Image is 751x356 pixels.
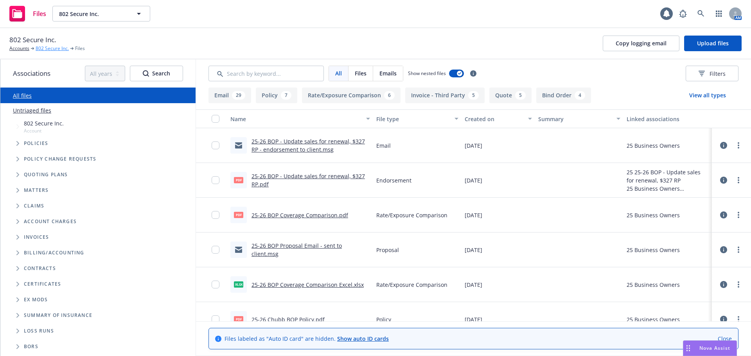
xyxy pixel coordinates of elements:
[234,212,243,218] span: pdf
[627,211,680,219] div: 25 Business Owners
[0,245,196,354] div: Folder Tree Example
[252,242,342,258] a: 25-26 BOP Proposal Email - sent to client.msg
[212,176,219,184] input: Toggle Row Selected
[734,141,743,150] a: more
[376,281,447,289] span: Rate/Exposure Comparison
[373,109,462,128] button: File type
[627,115,709,123] div: Linked associations
[9,45,29,52] a: Accounts
[9,35,56,45] span: 802 Secure Inc.
[59,10,127,18] span: 802 Secure Inc.
[24,250,84,255] span: Billing/Accounting
[256,88,297,103] button: Policy
[208,66,324,81] input: Search by keyword...
[24,119,64,127] span: 802 Secure Inc.
[24,188,49,193] span: Matters
[230,115,361,123] div: Name
[36,45,69,52] a: 802 Secure Inc.
[697,39,729,47] span: Upload files
[683,341,693,356] div: Drag to move
[684,36,742,51] button: Upload files
[627,168,709,184] div: 25 25-26 BOP - Update sales for renewal, $327 RP
[686,66,738,81] button: Filters
[465,115,523,123] div: Created on
[252,281,364,288] a: 25-26 BOP Coverage Comparison Excel.xlsx
[699,345,730,351] span: Nova Assist
[52,6,150,21] button: 802 Secure Inc.
[13,68,50,79] span: Associations
[734,245,743,254] a: more
[24,157,96,161] span: Policy change requests
[24,297,48,302] span: Ex Mods
[212,281,219,288] input: Toggle Row Selected
[535,109,623,128] button: Summary
[225,335,389,343] span: Files labeled as "Auto ID card" are hidden.
[711,6,727,21] a: Switch app
[208,88,251,103] button: Email
[24,141,49,146] span: Policies
[489,88,532,103] button: Quote
[143,70,149,77] svg: Search
[734,280,743,289] a: more
[234,316,243,322] span: pdf
[718,335,732,343] a: Close
[465,246,482,254] span: [DATE]
[212,115,219,123] input: Select all
[405,88,485,103] button: Invoice - Third Party
[212,141,219,149] input: Toggle Row Selected
[24,329,54,333] span: Loss Runs
[234,177,243,183] span: pdf
[465,315,482,324] span: [DATE]
[376,176,411,184] span: Endorsement
[465,281,482,289] span: [DATE]
[603,36,679,51] button: Copy logging email
[675,6,691,21] a: Report a Bug
[627,246,680,254] div: 25 Business Owners
[710,70,726,78] span: Filters
[252,211,348,219] a: 25-26 BOP Coverage Comparison.pdf
[627,281,680,289] div: 25 Business Owners
[212,315,219,323] input: Toggle Row Selected
[376,246,399,254] span: Proposal
[212,246,219,254] input: Toggle Row Selected
[130,66,183,81] button: SearchSearch
[24,266,56,271] span: Contracts
[734,210,743,220] a: more
[408,70,446,77] span: Show nested files
[335,69,342,77] span: All
[281,91,291,100] div: 7
[24,344,38,349] span: BORs
[465,176,482,184] span: [DATE]
[24,204,44,208] span: Claims
[252,316,325,323] a: 25-26 Chubb BOP Policy.pdf
[24,172,68,177] span: Quoting plans
[376,211,447,219] span: Rate/Exposure Comparison
[33,11,46,17] span: Files
[379,69,397,77] span: Emails
[376,115,450,123] div: File type
[677,88,738,103] button: View all types
[465,211,482,219] span: [DATE]
[13,92,32,99] a: All files
[376,141,391,150] span: Email
[627,315,680,324] div: 25 Business Owners
[24,219,77,224] span: Account charges
[0,118,196,245] div: Tree Example
[252,172,365,188] a: 25-26 BOP - Update sales for renewal, $327 RP.pdf
[468,91,479,100] div: 5
[538,115,612,123] div: Summary
[515,91,526,100] div: 5
[616,39,667,47] span: Copy logging email
[683,340,737,356] button: Nova Assist
[627,141,680,150] div: 25 Business Owners
[575,91,585,100] div: 4
[212,211,219,219] input: Toggle Row Selected
[227,109,373,128] button: Name
[384,91,395,100] div: 6
[465,141,482,150] span: [DATE]
[623,109,712,128] button: Linked associations
[734,315,743,324] a: more
[252,138,365,153] a: 25-26 BOP - Update sales for renewal, $327 RP - endorsement to client.msg
[302,88,401,103] button: Rate/Exposure Comparison
[75,45,85,52] span: Files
